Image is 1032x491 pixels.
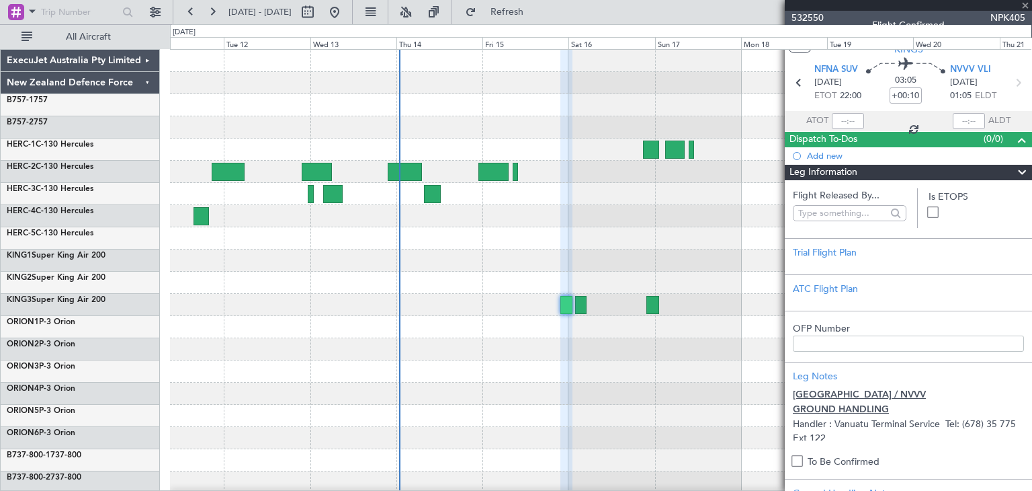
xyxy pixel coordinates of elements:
span: NVVV VLI [950,63,991,77]
div: Mon 11 [138,37,224,49]
span: HERC-5 [7,229,36,237]
span: B737-800-2 [7,474,50,482]
a: HERC-5C-130 Hercules [7,229,93,237]
label: To Be Confirmed [808,455,879,469]
span: (0/0) [984,132,1003,146]
span: 22:00 [840,89,861,103]
div: Wed 20 [913,37,999,49]
span: ELDT [975,89,996,103]
a: ORION5P-3 Orion [7,407,75,415]
span: HERC-3 [7,185,36,193]
a: B737-800-1737-800 [7,451,81,459]
span: KING1 [7,252,32,260]
span: B737-800-1 [7,451,50,459]
span: 01:05 [950,89,972,103]
a: KING3Super King Air 200 [7,296,105,304]
input: Type something... [798,203,886,223]
span: [DATE] [814,76,842,89]
a: B757-2757 [7,118,48,126]
div: [DATE] [173,27,196,38]
label: OFP Number [793,322,1024,336]
span: NFNA SUV [814,63,858,77]
span: KING3 [7,296,32,304]
span: ETOT [814,89,836,103]
div: Tue 12 [224,37,310,49]
a: ORION1P-3 Orion [7,318,75,326]
div: Trial Flight Plan [793,245,1024,260]
span: HERC-2 [7,163,36,171]
span: ALDT [988,114,1010,128]
div: Mon 18 [741,37,827,49]
a: B757-1757 [7,96,48,104]
button: Refresh [459,1,540,23]
a: ORION4P-3 Orion [7,385,75,393]
div: Handler : Vanuatu Terminal Service Tel: (678) 35 775 Ext 122 POC: [PERSON_NAME]: [PHONE_NUMBER] E... [793,383,1024,441]
span: 03:05 [895,74,916,87]
a: HERC-1C-130 Hercules [7,141,93,149]
div: Leg Notes [793,369,1024,383]
a: B737-800-2737-800 [7,474,81,482]
div: Add new [807,150,1025,161]
div: Thu 14 [396,37,482,49]
span: B757-1 [7,96,34,104]
div: Wed 13 [310,37,396,49]
div: Tue 19 [827,37,913,49]
a: ORION3P-3 Orion [7,363,75,371]
span: ORION6 [7,429,39,437]
strong: [GEOGRAPHIC_DATA] / NVVV GROUND HANDLING [793,390,926,414]
span: B757-2 [7,118,34,126]
span: HERC-4 [7,207,36,215]
span: ORION5 [7,407,39,415]
div: Fri 15 [482,37,568,49]
a: ORION6P-3 Orion [7,429,75,437]
a: HERC-2C-130 Hercules [7,163,93,171]
div: ATC Flight Plan [793,282,1024,296]
a: KING2Super King Air 200 [7,274,105,282]
span: Dispatch To-Dos [789,132,857,147]
a: HERC-4C-130 Hercules [7,207,93,215]
span: Flight Released By... [793,188,906,202]
span: ORION4 [7,385,39,393]
button: All Aircraft [15,26,146,48]
label: Is ETOPS [929,190,1024,204]
span: NPK405 [990,11,1025,25]
span: All Aircraft [35,32,142,42]
span: ORION2 [7,340,39,348]
span: [DATE] [950,76,978,89]
div: Sat 16 [568,37,654,49]
span: 532550 [791,11,824,25]
div: Flight Confirmed [872,18,945,32]
span: ORION3 [7,363,39,371]
span: [DATE] - [DATE] [228,6,292,18]
a: HERC-3C-130 Hercules [7,185,93,193]
span: ATOT [806,114,828,128]
span: Leg Information [789,165,857,180]
span: Refresh [479,7,535,17]
div: Sun 17 [655,37,741,49]
a: KING1Super King Air 200 [7,252,105,260]
a: ORION2P-3 Orion [7,340,75,348]
span: ORION1 [7,318,39,326]
input: Trip Number [41,2,118,22]
span: KING2 [7,274,32,282]
span: HERC-1 [7,141,36,149]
